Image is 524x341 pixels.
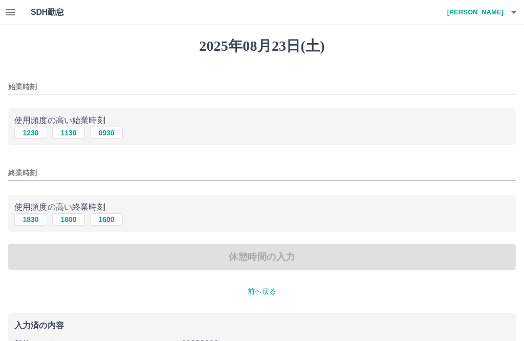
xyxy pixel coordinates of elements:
[52,213,85,226] button: 1800
[90,213,123,226] button: 1600
[8,37,516,55] h1: 2025年08月23日(土)
[8,286,516,297] p: 前へ戻る
[14,213,47,226] button: 1830
[14,114,510,127] p: 使用頻度の高い始業時刻
[90,127,123,139] button: 0930
[14,201,510,213] p: 使用頻度の高い終業時刻
[14,322,510,330] p: 入力済の内容
[52,127,85,139] button: 1130
[14,127,47,139] button: 1230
